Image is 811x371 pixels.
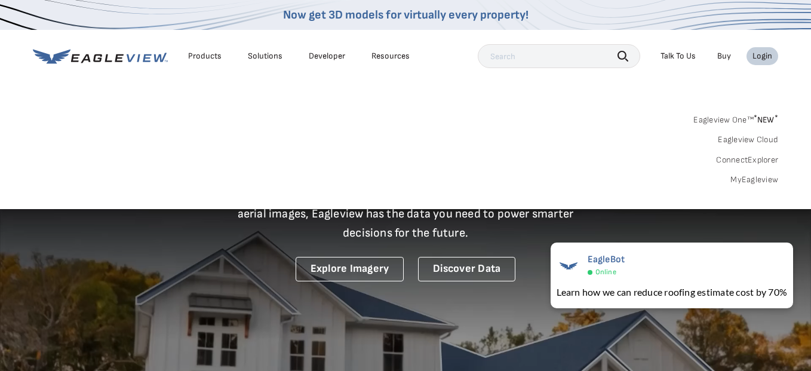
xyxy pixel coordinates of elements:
div: Talk To Us [661,51,696,62]
span: Online [595,268,616,277]
a: Developer [309,51,345,62]
a: Eagleview Cloud [718,134,778,145]
img: EagleBot [557,254,580,278]
div: Login [752,51,772,62]
a: Now get 3D models for virtually every property! [283,8,529,22]
a: Eagleview One™*NEW* [693,111,778,125]
input: Search [478,44,640,68]
div: Products [188,51,222,62]
a: MyEagleview [730,174,778,185]
a: Explore Imagery [296,257,404,281]
p: A new era starts here. Built on more than 3.5 billion high-resolution aerial images, Eagleview ha... [223,185,588,243]
div: Solutions [248,51,282,62]
a: ConnectExplorer [716,155,778,165]
span: EagleBot [588,254,625,265]
span: NEW [754,115,778,125]
div: Resources [371,51,410,62]
div: Learn how we can reduce roofing estimate cost by 70% [557,285,787,299]
a: Buy [717,51,731,62]
a: Discover Data [418,257,515,281]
